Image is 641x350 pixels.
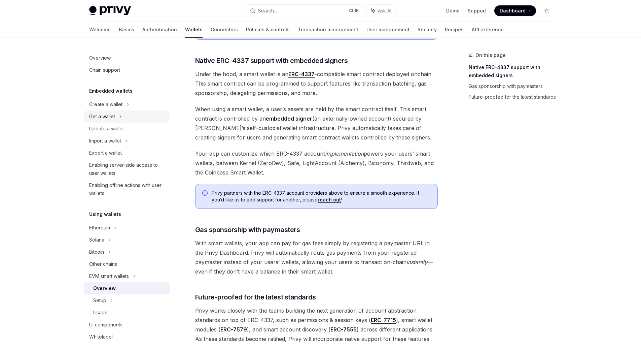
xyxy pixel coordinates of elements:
[84,258,170,270] a: Other chains
[89,248,104,256] div: Bitcoin
[89,321,122,329] div: UI components
[84,307,170,319] a: Usage
[89,125,124,133] div: Update a wallet
[89,272,129,280] div: EVM smart wallets
[84,52,170,64] a: Overview
[349,8,359,13] span: Ctrl K
[89,210,121,218] h5: Using wallets
[93,284,116,292] div: Overview
[445,22,464,38] a: Recipes
[258,7,277,15] div: Search...
[84,282,170,294] a: Overview
[89,87,133,95] h5: Embedded wallets
[266,115,312,122] strong: embedded signer
[93,309,108,317] div: Usage
[84,64,170,76] a: Chain support
[84,319,170,331] a: UI components
[89,161,166,177] div: Enabling server-side access to user wallets
[469,62,558,81] a: Native ERC-4337 support with embedded signers
[84,179,170,199] a: Enabling offline actions with user wallets
[89,149,122,157] div: Export a wallet
[89,113,115,121] div: Get a wallet
[246,22,290,38] a: Policies & controls
[406,259,427,265] em: instantly
[89,236,104,244] div: Solana
[195,56,348,65] span: Native ERC-4337 support with embedded signers
[245,5,363,17] button: Search...CtrlK
[288,71,315,78] a: ERC-4337
[89,100,122,108] div: Create a wallet
[89,22,111,38] a: Welcome
[84,123,170,135] a: Update a wallet
[472,22,504,38] a: API reference
[195,306,438,344] span: Privy works closely with the teams building the next generation of account abstraction standards ...
[468,7,486,14] a: Support
[211,22,238,38] a: Connectors
[475,51,506,59] span: On this page
[298,22,358,38] a: Transaction management
[195,69,438,98] span: Under the hood, a smart wallet is an -compatible smart contract deployed onchain. This smart cont...
[89,333,113,341] div: Whitelabel
[195,292,316,302] span: Future-proofed for the latest standards
[89,137,121,145] div: Import a wallet
[371,317,396,324] a: ERC-7715
[195,149,438,177] span: Your app can customize which ERC-4337 account powers your users’ smart wallets, between Kernel (Z...
[418,22,437,38] a: Security
[195,238,438,276] span: With smart wallets, your app can pay for gas fees simply by registering a paymaster URL in the Pr...
[142,22,177,38] a: Authentication
[366,22,409,38] a: User management
[185,22,203,38] a: Wallets
[494,5,536,16] a: Dashboard
[378,7,391,14] span: Ask AI
[89,6,131,15] img: light logo
[541,5,552,16] button: Toggle dark mode
[84,147,170,159] a: Export a wallet
[469,81,558,92] a: Gas sponsorship with paymasters
[119,22,134,38] a: Basics
[89,66,120,74] div: Chain support
[325,150,364,157] em: implementation
[93,296,106,305] div: Setup
[469,92,558,102] a: Future-proofed for the latest standards
[330,326,357,333] a: ERC-7555
[89,181,166,197] div: Enabling offline actions with user wallets
[89,224,110,232] div: Ethereum
[195,104,438,142] span: When using a smart wallet, a user’s assets are held by the smart contract itself. This smart cont...
[366,5,396,17] button: Ask AI
[89,260,117,268] div: Other chains
[318,197,341,203] a: reach out
[220,326,247,333] a: ERC-7579
[84,331,170,343] a: Whitelabel
[212,190,431,203] span: Privy partners with the ERC-4337 account providers above to ensure a smooth experience. If you’d ...
[84,159,170,179] a: Enabling server-side access to user wallets
[446,7,460,14] a: Demo
[500,7,526,14] span: Dashboard
[202,190,209,197] svg: Info
[89,54,111,62] div: Overview
[195,225,300,234] span: Gas sponsorship with paymasters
